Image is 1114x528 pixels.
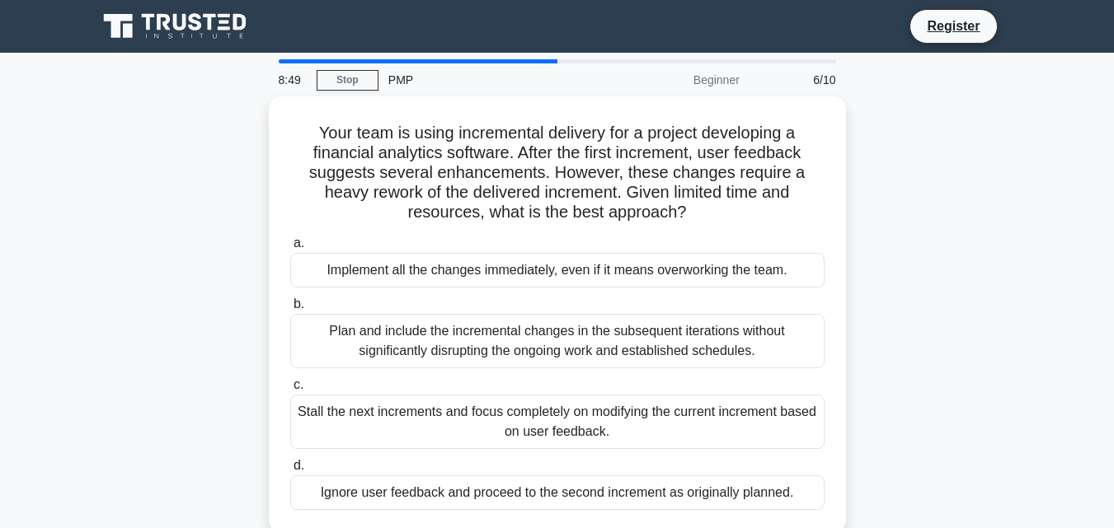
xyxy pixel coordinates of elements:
span: d. [294,458,304,472]
span: c. [294,377,303,391]
a: Stop [317,70,378,91]
div: Implement all the changes immediately, even if it means overworking the team. [290,253,825,287]
div: 8:49 [269,63,317,96]
div: Ignore user feedback and proceed to the second increment as originally planned. [290,475,825,510]
h5: Your team is using incremental delivery for a project developing a financial analytics software. ... [289,123,826,223]
div: Beginner [605,63,750,96]
div: 6/10 [750,63,846,96]
div: Stall the next increments and focus completely on modifying the current increment based on user f... [290,395,825,449]
span: b. [294,297,304,311]
span: a. [294,236,304,250]
a: Register [917,16,989,36]
div: PMP [378,63,605,96]
div: Plan and include the incremental changes in the subsequent iterations without significantly disru... [290,314,825,368]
